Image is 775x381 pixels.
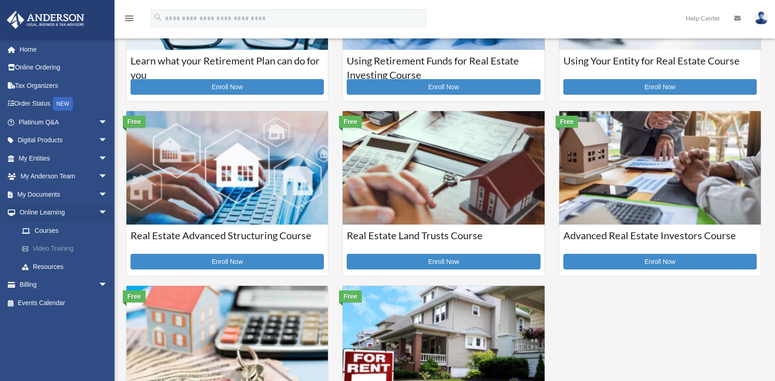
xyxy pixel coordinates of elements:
h3: Advanced Real Estate Investors Course [563,229,757,252]
img: Anderson Advisors Platinum Portal [4,11,87,29]
div: Free [123,290,146,302]
a: Platinum Q&Aarrow_drop_down [6,113,121,131]
a: Online Ordering [6,59,121,77]
a: Online Learningarrow_drop_down [6,204,121,222]
span: arrow_drop_down [98,113,117,132]
span: arrow_drop_down [98,149,117,168]
img: User Pic [754,11,768,25]
span: arrow_drop_down [98,131,117,150]
a: Events Calendar [6,294,121,312]
a: Video Training [13,240,121,258]
h3: Using Retirement Funds for Real Estate Investing Course [347,54,540,77]
a: Enroll Now [563,79,757,95]
span: arrow_drop_down [98,185,117,204]
a: My Entitiesarrow_drop_down [6,149,121,167]
a: Courses [13,221,117,240]
div: NEW [53,97,73,111]
a: Order StatusNEW [6,95,121,113]
span: arrow_drop_down [98,204,117,222]
div: Free [339,290,362,302]
a: Enroll Now [347,254,540,269]
h3: Real Estate Advanced Structuring Course [131,229,324,252]
a: menu [124,16,135,24]
i: menu [124,13,135,24]
a: Digital Productsarrow_drop_down [6,131,121,150]
h3: Real Estate Land Trusts Course [347,229,540,252]
div: Free [123,116,146,128]
i: search [153,12,163,22]
a: Enroll Now [131,79,324,95]
a: Billingarrow_drop_down [6,276,121,294]
div: Free [556,116,579,128]
div: Free [339,116,362,128]
a: Enroll Now [131,254,324,269]
a: Home [6,40,121,59]
span: arrow_drop_down [98,167,117,186]
h3: Learn what your Retirement Plan can do for you [131,54,324,77]
a: My Documentsarrow_drop_down [6,185,121,204]
a: Enroll Now [347,79,540,95]
a: Resources [13,258,121,276]
a: Tax Organizers [6,76,121,95]
a: Enroll Now [563,254,757,269]
h3: Using Your Entity for Real Estate Course [563,54,757,77]
span: arrow_drop_down [98,276,117,295]
a: My Anderson Teamarrow_drop_down [6,167,121,186]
